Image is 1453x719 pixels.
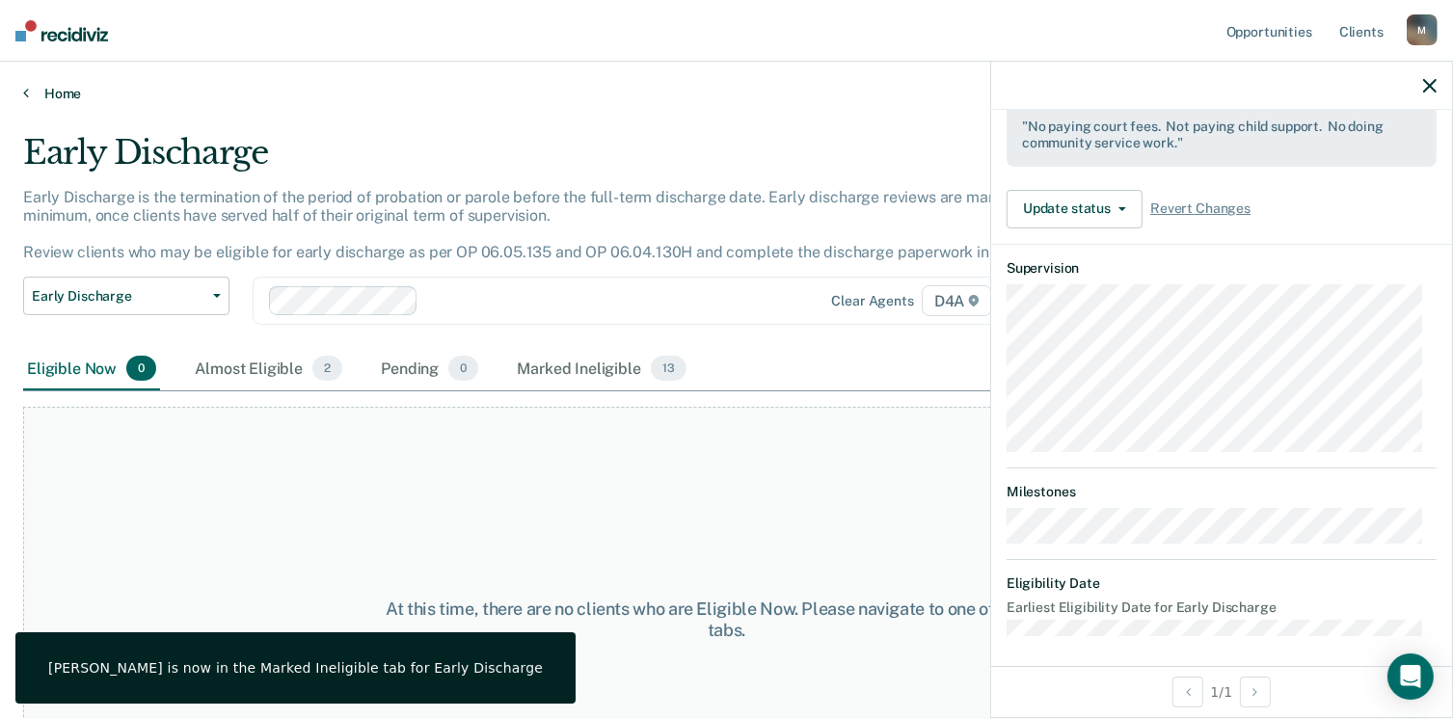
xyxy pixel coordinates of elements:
[448,356,478,381] span: 0
[23,348,160,390] div: Eligible Now
[1007,260,1437,277] dt: Supervision
[48,659,543,677] div: [PERSON_NAME] is now in the Marked Ineligible tab for Early Discharge
[15,20,108,41] img: Recidiviz
[1387,653,1434,700] div: Open Intercom Messenger
[1007,190,1143,228] button: Update status
[375,599,1078,640] div: At this time, there are no clients who are Eligible Now. Please navigate to one of the other tabs.
[23,188,1060,262] p: Early Discharge is the termination of the period of probation or parole before the full-term disc...
[1007,484,1437,500] dt: Milestones
[1150,200,1251,217] span: Revert Changes
[126,356,156,381] span: 0
[651,356,686,381] span: 13
[32,288,205,305] span: Early Discharge
[1022,87,1421,150] div: Not eligible reasons: FINES & FEES, Other, RESTITUTION
[1022,119,1421,151] pre: " No paying court fees. Not paying child support. No doing community service work. "
[922,285,992,316] span: D4A
[1240,677,1271,707] button: Next Opportunity
[191,348,346,390] div: Almost Eligible
[1007,575,1437,592] dt: Eligibility Date
[312,356,342,381] span: 2
[1407,14,1438,45] div: M
[23,85,1430,102] a: Home
[832,293,914,309] div: Clear agents
[513,348,689,390] div: Marked Ineligible
[1007,599,1437,616] dt: Earliest Eligibility Date for Early Discharge
[23,133,1113,188] div: Early Discharge
[377,348,482,390] div: Pending
[1172,677,1203,707] button: Previous Opportunity
[991,666,1452,717] div: 1 / 1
